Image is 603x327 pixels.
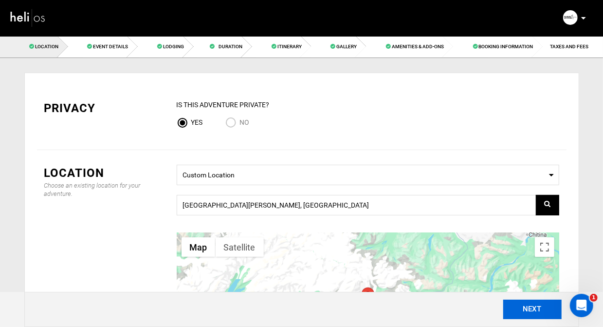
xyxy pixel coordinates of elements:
[563,10,578,25] img: 2fc09df56263535bfffc428f72fcd4c8.png
[44,181,162,198] div: Choose an existing location for your adventure.
[570,294,593,317] iframe: Intercom live chat
[183,168,553,180] span: Custom Location
[240,118,250,126] span: No
[35,44,58,49] span: Location
[93,44,128,49] span: Event Details
[44,100,162,116] div: Privacy
[590,294,598,302] span: 1
[392,44,444,49] span: Amenities & Add-Ons
[10,7,46,28] img: heli-logo
[216,237,264,257] button: Show satellite imagery
[503,300,562,319] button: NEXT
[219,44,242,49] span: Duration
[182,237,216,257] button: Show street map
[535,237,554,257] button: Toggle fullscreen view
[479,44,533,49] span: Booking Information
[277,44,302,49] span: Itinerary
[177,195,559,215] input: Search
[177,165,559,185] span: Select box activate
[163,44,184,49] span: Lodging
[550,44,588,49] span: TAXES AND FEES
[336,44,357,49] span: Gallery
[177,100,559,110] div: IS this Adventure Private?
[44,165,162,181] div: Location
[191,118,203,126] span: Yes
